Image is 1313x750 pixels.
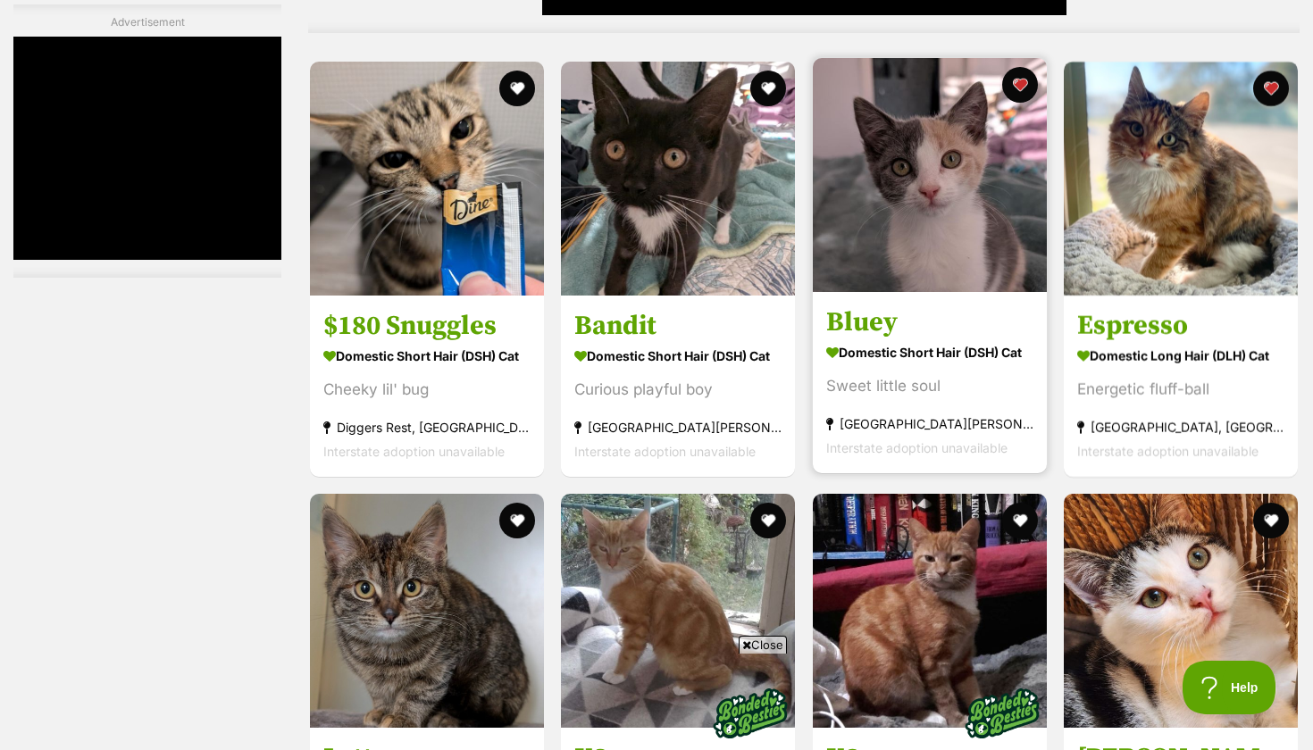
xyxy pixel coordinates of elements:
[574,343,782,369] strong: Domestic Short Hair (DSH) Cat
[310,62,544,296] img: $180 Snuggles - Domestic Short Hair (DSH) Cat
[323,444,505,459] span: Interstate adoption unavailable
[826,412,1033,436] strong: [GEOGRAPHIC_DATA][PERSON_NAME][GEOGRAPHIC_DATA]
[813,58,1047,292] img: Bluey - Domestic Short Hair (DSH) Cat
[561,62,795,296] img: Bandit - Domestic Short Hair (DSH) Cat
[574,309,782,343] h3: Bandit
[1077,309,1284,343] h3: Espresso
[1002,67,1038,103] button: favourite
[813,494,1047,728] img: K2 - Domestic Short Hair (DSH) Cat
[323,343,531,369] strong: Domestic Short Hair (DSH) Cat
[826,440,1008,455] span: Interstate adoption unavailable
[574,444,756,459] span: Interstate adoption unavailable
[751,503,787,538] button: favourite
[751,71,787,106] button: favourite
[1183,661,1277,714] iframe: Help Scout Beacon - Open
[1077,415,1284,439] strong: [GEOGRAPHIC_DATA], [GEOGRAPHIC_DATA]
[13,4,281,279] div: Advertisement
[1064,296,1298,477] a: Espresso Domestic Long Hair (DLH) Cat Energetic fluff-ball [GEOGRAPHIC_DATA], [GEOGRAPHIC_DATA] I...
[574,415,782,439] strong: [GEOGRAPHIC_DATA][PERSON_NAME][GEOGRAPHIC_DATA]
[1077,343,1284,369] strong: Domestic Long Hair (DLH) Cat
[331,661,982,741] iframe: Advertisement
[1253,71,1289,106] button: favourite
[13,37,281,261] iframe: Advertisement
[739,636,787,654] span: Close
[1077,378,1284,402] div: Energetic fluff-ball
[1253,503,1289,538] button: favourite
[499,71,535,106] button: favourite
[561,296,795,477] a: Bandit Domestic Short Hair (DSH) Cat Curious playful boy [GEOGRAPHIC_DATA][PERSON_NAME][GEOGRAPHI...
[323,415,531,439] strong: Diggers Rest, [GEOGRAPHIC_DATA]
[499,503,535,538] button: favourite
[561,494,795,728] img: K3 - Domestic Short Hair (DSH) Cat
[323,378,531,402] div: Cheeky lil' bug
[310,296,544,477] a: $180 Snuggles Domestic Short Hair (DSH) Cat Cheeky lil' bug Diggers Rest, [GEOGRAPHIC_DATA] Inter...
[323,309,531,343] h3: $180 Snuggles
[310,494,544,728] img: Latte - Domestic Short Hair (DSH) Cat
[574,378,782,402] div: Curious playful boy
[1064,494,1298,728] img: Milo - Domestic Short Hair (DSH) Cat
[826,339,1033,365] strong: Domestic Short Hair (DSH) Cat
[826,374,1033,398] div: Sweet little soul
[1064,62,1298,296] img: Espresso - Domestic Long Hair (DLH) Cat
[813,292,1047,473] a: Bluey Domestic Short Hair (DSH) Cat Sweet little soul [GEOGRAPHIC_DATA][PERSON_NAME][GEOGRAPHIC_D...
[1002,503,1038,538] button: favourite
[1077,444,1259,459] span: Interstate adoption unavailable
[826,305,1033,339] h3: Bluey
